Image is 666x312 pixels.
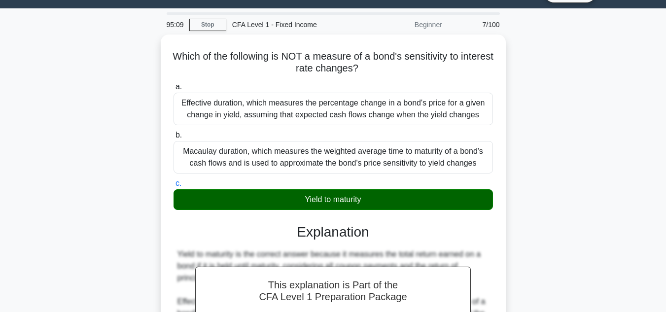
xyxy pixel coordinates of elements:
[175,82,182,91] span: a.
[161,15,189,35] div: 95:09
[174,93,493,125] div: Effective duration, which measures the percentage change in a bond's price for a given change in ...
[174,141,493,173] div: Macaulay duration, which measures the weighted average time to maturity of a bond's cash flows an...
[174,189,493,210] div: Yield to maturity
[175,179,181,187] span: c.
[179,224,487,241] h3: Explanation
[226,15,362,35] div: CFA Level 1 - Fixed Income
[175,131,182,139] span: b.
[189,19,226,31] a: Stop
[362,15,448,35] div: Beginner
[448,15,506,35] div: 7/100
[173,50,494,75] h5: Which of the following is NOT a measure of a bond's sensitivity to interest rate changes?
